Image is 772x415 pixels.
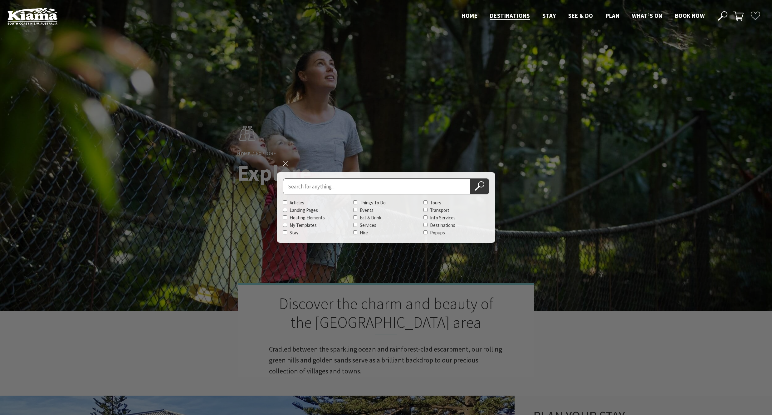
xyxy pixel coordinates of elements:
label: Landing Pages [290,207,318,213]
label: My Templates [290,222,317,228]
label: Events [360,207,374,213]
label: Things To Do [360,200,386,206]
label: Eat & Drink [360,215,381,221]
nav: Main Menu [455,11,711,21]
label: Services [360,222,376,228]
label: Destinations [430,222,455,228]
label: Articles [290,200,304,206]
label: Info Services [430,215,456,221]
label: Transport [430,207,449,213]
input: Search for: [283,178,470,194]
label: Popups [430,230,445,236]
label: Stay [290,230,298,236]
label: Floating Elements [290,215,325,221]
label: Tours [430,200,441,206]
label: Hire [360,230,368,236]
